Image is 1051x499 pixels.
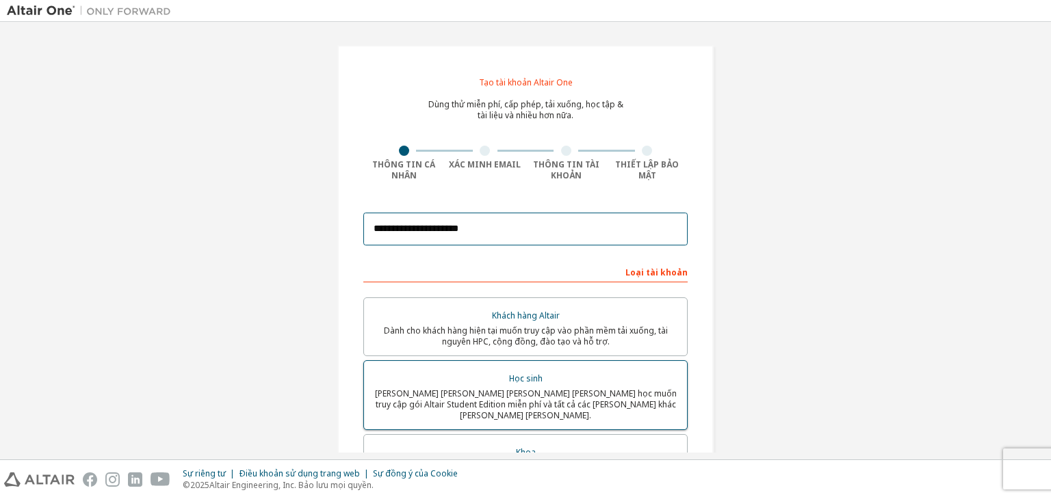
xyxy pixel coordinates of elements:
font: Thông tin tài khoản [533,159,599,181]
img: youtube.svg [151,472,170,487]
font: Xác minh Email [449,159,521,170]
img: facebook.svg [83,472,97,487]
font: Loại tài khoản [625,267,688,278]
font: [PERSON_NAME] [PERSON_NAME] [PERSON_NAME] [PERSON_NAME] học muốn truy cập gói Altair Student Edit... [375,388,677,421]
font: Thông tin cá nhân [372,159,435,181]
font: Sự riêng tư [183,468,226,479]
font: Dùng thử miễn phí, cấp phép, tải xuống, học tập & [428,98,623,110]
font: tài liệu và nhiều hơn nữa. [478,109,573,121]
img: linkedin.svg [128,472,142,487]
font: Khách hàng Altair [492,310,560,321]
font: Sự đồng ý của Cookie [373,468,458,479]
font: Điều khoản sử dụng trang web [239,468,360,479]
font: Dành cho khách hàng hiện tại muốn truy cập vào phần mềm tải xuống, tài nguyên HPC, cộng đồng, đào... [384,325,668,347]
font: Tạo tài khoản Altair One [479,77,573,88]
font: Altair Engineering, Inc. Bảo lưu mọi quyền. [209,479,374,491]
font: Học sinh [509,373,543,384]
font: 2025 [190,479,209,491]
font: Khoa [516,446,536,458]
img: instagram.svg [105,472,120,487]
img: altair_logo.svg [4,472,75,487]
font: © [183,479,190,491]
img: Altair One [7,4,178,18]
font: Thiết lập bảo mật [615,159,679,181]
